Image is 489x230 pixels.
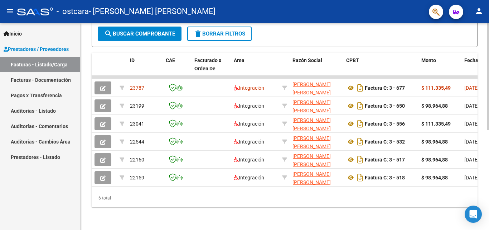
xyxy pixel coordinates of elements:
[234,157,264,163] span: Integración
[355,154,365,165] i: Descargar documento
[57,4,89,19] span: - ostcara
[421,157,448,163] strong: $ 98.964,88
[292,99,331,113] span: [PERSON_NAME] [PERSON_NAME]
[465,206,482,223] div: Open Intercom Messenger
[365,175,405,180] strong: Factura C: 3 - 518
[292,153,331,167] span: [PERSON_NAME] [PERSON_NAME]
[290,53,343,84] datatable-header-cell: Razón Social
[89,4,216,19] span: - [PERSON_NAME] [PERSON_NAME]
[130,57,135,63] span: ID
[464,121,479,127] span: [DATE]
[343,53,418,84] datatable-header-cell: CPBT
[421,57,436,63] span: Monto
[292,134,340,149] div: 27307814051
[475,7,483,15] mat-icon: person
[234,121,264,127] span: Integración
[292,81,331,95] span: [PERSON_NAME] [PERSON_NAME]
[292,117,331,131] span: [PERSON_NAME] [PERSON_NAME]
[130,175,144,180] span: 22159
[234,139,264,145] span: Integración
[292,135,331,149] span: [PERSON_NAME] [PERSON_NAME]
[194,30,245,37] span: Borrar Filtros
[104,29,113,38] mat-icon: search
[464,139,479,145] span: [DATE]
[292,170,340,185] div: 27307814051
[464,103,479,109] span: [DATE]
[92,189,478,207] div: 6 total
[127,53,163,84] datatable-header-cell: ID
[421,139,448,145] strong: $ 98.964,88
[292,98,340,113] div: 27307814051
[130,103,144,109] span: 23199
[365,157,405,163] strong: Factura C: 3 - 517
[421,121,451,127] strong: $ 111.335,49
[355,136,365,147] i: Descargar documento
[355,82,365,94] i: Descargar documento
[418,53,461,84] datatable-header-cell: Monto
[4,30,22,38] span: Inicio
[365,85,405,91] strong: Factura C: 3 - 677
[292,80,340,95] div: 27307814051
[4,45,69,53] span: Prestadores / Proveedores
[365,121,405,127] strong: Factura C: 3 - 556
[234,85,264,91] span: Integración
[346,57,359,63] span: CPBT
[365,103,405,109] strong: Factura C: 3 - 650
[355,100,365,112] i: Descargar documento
[234,175,264,180] span: Integración
[194,57,221,71] span: Facturado x Orden De
[421,175,448,180] strong: $ 98.964,88
[163,53,192,84] datatable-header-cell: CAE
[6,7,14,15] mat-icon: menu
[292,152,340,167] div: 27307814051
[292,171,331,185] span: [PERSON_NAME] [PERSON_NAME]
[421,103,448,109] strong: $ 98.964,88
[234,57,245,63] span: Area
[98,27,181,41] button: Buscar Comprobante
[192,53,231,84] datatable-header-cell: Facturado x Orden De
[166,57,175,63] span: CAE
[355,118,365,130] i: Descargar documento
[464,85,479,91] span: [DATE]
[421,85,451,91] strong: $ 111.335,49
[234,103,264,109] span: Integración
[292,116,340,131] div: 27307814051
[194,29,202,38] mat-icon: delete
[130,139,144,145] span: 22544
[355,172,365,183] i: Descargar documento
[464,157,479,163] span: [DATE]
[104,30,175,37] span: Buscar Comprobante
[130,85,144,91] span: 23787
[130,157,144,163] span: 22160
[187,27,252,41] button: Borrar Filtros
[292,57,322,63] span: Razón Social
[365,139,405,145] strong: Factura C: 3 - 532
[464,175,479,180] span: [DATE]
[231,53,279,84] datatable-header-cell: Area
[130,121,144,127] span: 23041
